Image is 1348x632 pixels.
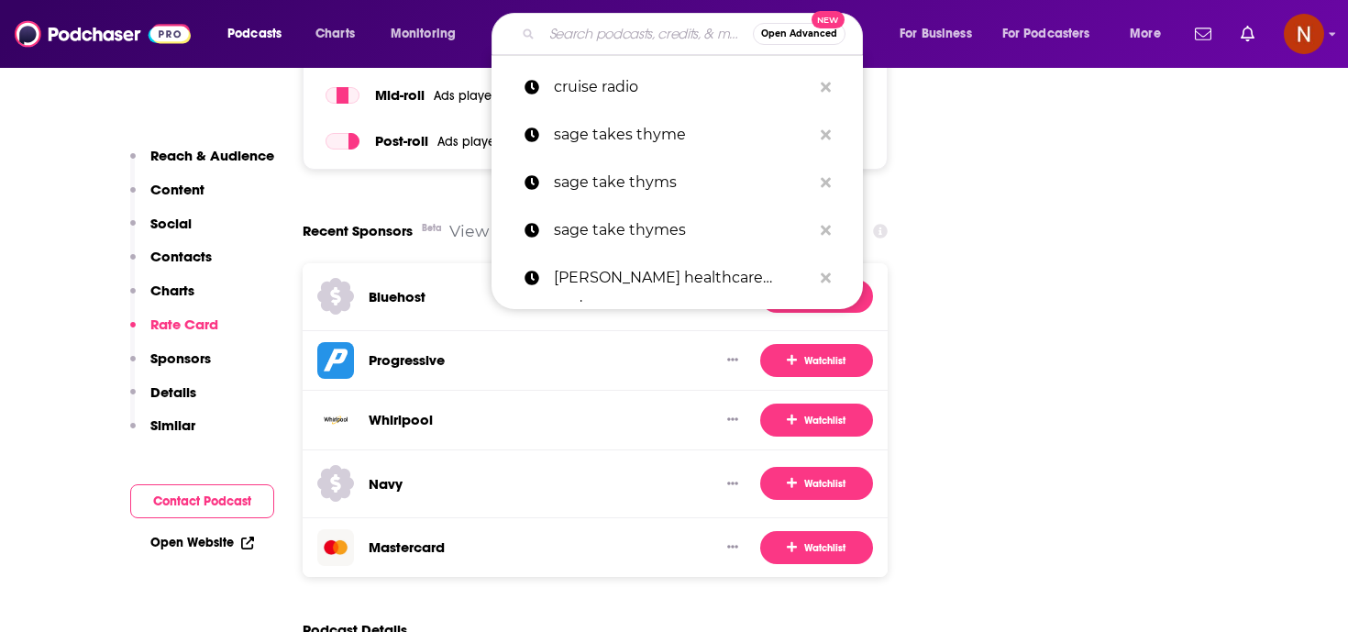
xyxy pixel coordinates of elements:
a: cruise radio [492,63,863,111]
button: open menu [215,19,305,49]
a: Whirlpool [369,411,433,428]
a: Open Website [150,535,254,550]
button: Charts [130,282,194,316]
button: Watchlist [760,344,873,377]
span: Watchlist [787,413,845,427]
span: Post -roll [375,132,428,150]
span: Mid -roll [375,86,425,104]
button: Show More Button [720,474,746,493]
p: becker's healthcare podcast [554,254,812,302]
a: Show notifications dropdown [1188,18,1219,50]
button: open menu [990,19,1117,49]
p: Similar [150,416,195,434]
a: Charts [304,19,366,49]
img: Progressive logo [317,342,354,379]
span: Recent Sponsors [303,214,413,249]
a: Navy [369,475,403,493]
p: cruise radio [554,63,812,111]
button: Contacts [130,248,212,282]
a: Recent SponsorsBeta [303,214,435,249]
span: Podcasts [227,21,282,47]
a: Show notifications dropdown [1233,18,1262,50]
span: Ads played after an episode . [437,134,602,150]
img: Whirlpool logo [317,402,354,438]
button: Watchlist [760,467,873,500]
button: Open AdvancedNew [753,23,845,45]
a: Progressive [369,351,445,369]
button: Social [130,215,192,249]
a: View All [449,221,514,240]
button: Show profile menu [1284,14,1324,54]
p: sage takes thyme [554,111,812,159]
button: open menu [378,19,480,49]
button: Show More Button [720,411,746,429]
span: Watchlist [787,540,845,555]
span: For Business [900,21,972,47]
a: sage takes thyme [492,111,863,159]
button: Sponsors [130,349,211,383]
span: More [1130,21,1161,47]
button: Details [130,383,196,417]
p: Rate Card [150,316,218,333]
button: Show More Button [720,351,746,370]
img: User Profile [1284,14,1324,54]
button: Reach & Audience [130,147,274,181]
p: Contacts [150,248,212,265]
span: Logged in as AdelNBM [1284,14,1324,54]
img: Podchaser - Follow, Share and Rate Podcasts [15,17,191,51]
button: Rate Card [130,316,218,349]
p: Details [150,383,196,401]
a: Bluehost [369,288,425,305]
div: Search podcasts, credits, & more... [509,13,880,55]
span: Ads played during an episode . [434,88,610,104]
span: Open Advanced [761,29,837,39]
button: Content [130,181,204,215]
button: Contact Podcast [130,484,274,518]
a: sage take thyms [492,159,863,206]
p: sage take thyms [554,159,812,206]
a: Mastercard [369,538,445,556]
p: Charts [150,282,194,299]
button: open menu [887,19,995,49]
button: Similar [130,416,195,450]
button: Watchlist [760,531,873,564]
a: [PERSON_NAME] healthcare podcast [492,254,863,302]
p: Sponsors [150,349,211,367]
span: For Podcasters [1002,21,1090,47]
p: sage take thymes [554,206,812,254]
button: open menu [1117,19,1184,49]
button: Show More Button [720,538,746,557]
span: Watchlist [787,353,845,368]
input: Search podcasts, credits, & more... [542,19,753,49]
span: Watchlist [787,477,845,492]
span: Charts [315,21,355,47]
span: New [812,11,845,28]
img: Mastercard logo [317,529,354,566]
a: sage take thymes [492,206,863,254]
div: Beta [422,211,442,246]
button: Watchlist [760,404,873,437]
p: Social [150,215,192,232]
span: Monitoring [391,21,456,47]
p: Reach & Audience [150,147,274,164]
p: Content [150,181,204,198]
